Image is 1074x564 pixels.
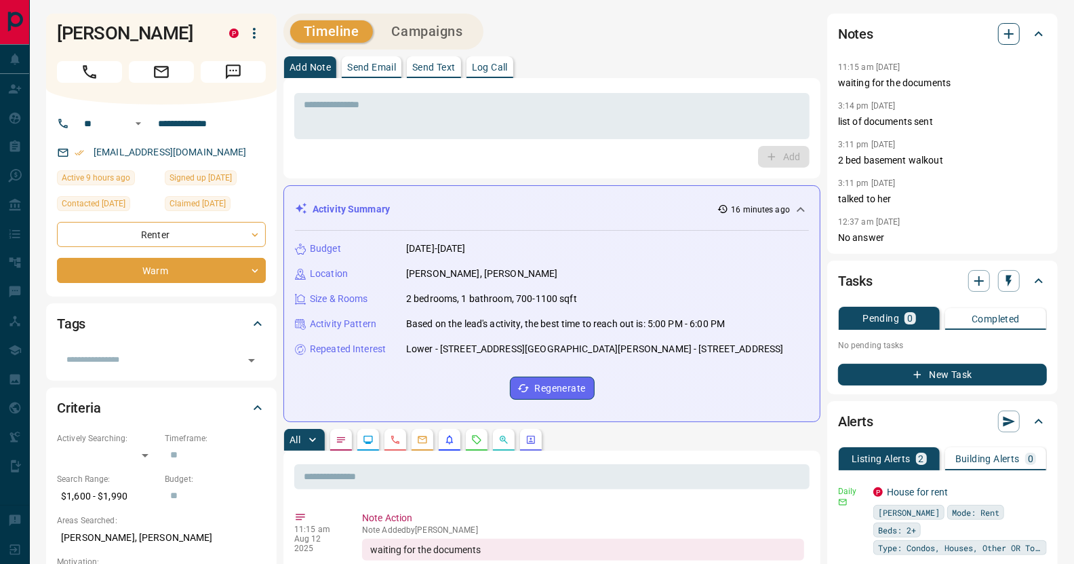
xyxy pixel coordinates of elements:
div: property.ca [873,487,883,497]
h2: Criteria [57,397,101,419]
p: Log Call [472,62,508,72]
p: Timeframe: [165,432,266,445]
p: 3:11 pm [DATE] [838,178,896,188]
div: Wed Jul 30 2025 [165,170,266,189]
svg: Calls [390,434,401,445]
div: Alerts [838,405,1047,438]
div: Tue Aug 12 2025 [57,170,158,189]
p: 16 minutes ago [731,204,790,216]
div: Tags [57,307,266,340]
h2: Notes [838,23,873,45]
div: Thu Jul 31 2025 [165,196,266,215]
p: 0 [907,314,913,323]
p: Activity Summary [313,202,390,217]
div: waiting for the documents [362,539,804,561]
p: Completed [972,314,1020,324]
div: Renter [57,222,266,247]
span: Message [201,61,266,83]
p: 0 [1028,454,1033,464]
span: Call [57,61,122,83]
h2: Tasks [838,270,873,292]
div: Tasks [838,265,1047,297]
p: Activity Pattern [310,317,376,331]
div: Criteria [57,392,266,424]
p: list of documents sent [838,115,1047,129]
svg: Requests [471,434,482,445]
div: property.ca [229,29,239,38]
p: Daily [838,485,865,497]
button: New Task [838,364,1047,386]
p: Size & Rooms [310,292,368,306]
p: All [290,435,300,445]
span: Signed up [DATE] [170,171,232,185]
span: Contacted [DATE] [62,197,125,210]
span: Type: Condos, Houses, Other OR Townhouses [878,541,1042,554]
p: 2 bed basement walkout [838,153,1047,168]
p: Actively Searching: [57,432,158,445]
p: Note Added by [PERSON_NAME] [362,525,804,535]
p: No pending tasks [838,335,1047,356]
svg: Emails [417,434,428,445]
div: Thu Jul 31 2025 [57,196,158,215]
p: Lower - [STREET_ADDRESS][GEOGRAPHIC_DATA][PERSON_NAME] - [STREET_ADDRESS] [406,342,784,356]
p: Listing Alerts [852,454,911,464]
p: Pending [862,314,899,323]
p: Based on the lead's activity, the best time to reach out is: 5:00 PM - 6:00 PM [406,317,725,331]
p: 3:11 pm [DATE] [838,140,896,149]
p: 2 bedrooms, 1 bathroom, 700-1100 sqft [406,292,577,306]
span: Email [129,61,194,83]
p: Send Email [347,62,396,72]
svg: Opportunities [498,434,509,445]
p: Note Action [362,511,804,525]
p: Search Range: [57,473,158,485]
p: [PERSON_NAME], [PERSON_NAME] [406,267,558,281]
p: Aug 12 2025 [294,534,342,553]
span: [PERSON_NAME] [878,506,940,519]
p: [PERSON_NAME], [PERSON_NAME] [57,527,266,549]
p: Repeated Interest [310,342,386,356]
p: Send Text [412,62,456,72]
p: Location [310,267,348,281]
button: Open [130,115,146,132]
button: Campaigns [378,20,477,43]
svg: Notes [336,434,346,445]
div: Notes [838,18,1047,50]
p: 2 [919,454,924,464]
button: Timeline [290,20,373,43]
p: 12:37 am [DATE] [838,217,900,227]
svg: Email Verified [75,148,84,157]
svg: Email [838,497,848,507]
svg: Agent Actions [525,434,536,445]
p: talked to her [838,192,1047,206]
p: 11:15 am [DATE] [838,62,900,72]
a: [EMAIL_ADDRESS][DOMAIN_NAME] [94,147,247,157]
p: [DATE]-[DATE] [406,242,466,256]
p: waiting for the documents [838,76,1047,90]
p: Add Note [290,62,331,72]
div: Activity Summary16 minutes ago [295,197,809,222]
button: Open [242,351,261,370]
h2: Alerts [838,411,873,432]
button: Regenerate [510,377,595,400]
svg: Lead Browsing Activity [363,434,374,445]
span: Claimed [DATE] [170,197,226,210]
p: Building Alerts [955,454,1020,464]
p: Areas Searched: [57,514,266,527]
span: Mode: Rent [952,506,999,519]
div: Warm [57,258,266,283]
span: Active 9 hours ago [62,171,130,185]
p: $1,600 - $1,990 [57,485,158,508]
span: Beds: 2+ [878,523,916,537]
svg: Listing Alerts [444,434,455,445]
a: House for rent [887,487,949,497]
p: Budget [310,242,341,256]
p: Budget: [165,473,266,485]
p: 3:14 pm [DATE] [838,101,896,111]
p: No answer [838,231,1047,245]
h1: [PERSON_NAME] [57,22,209,44]
p: 11:15 am [294,525,342,534]
h2: Tags [57,313,85,335]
